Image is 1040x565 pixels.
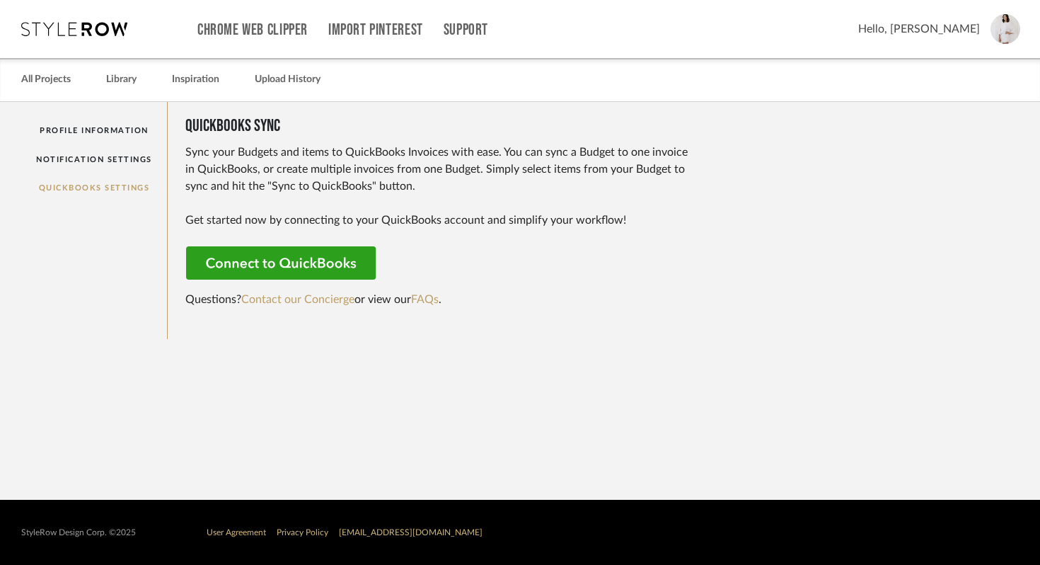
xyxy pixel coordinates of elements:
[339,528,483,537] a: [EMAIL_ADDRESS][DOMAIN_NAME]
[255,70,320,89] a: Upload History
[185,116,1003,137] h4: QuickBooks Sync
[444,24,488,36] a: Support
[207,528,266,537] a: User Agreement
[21,527,136,538] div: StyleRow Design Corp. ©2025
[277,528,328,537] a: Privacy Policy
[197,24,308,36] a: Chrome Web Clipper
[185,144,695,195] p: Sync your Budgets and items to QuickBooks Invoices with ease. You can sync a Budget to one invoic...
[990,14,1020,44] img: avatar
[21,116,167,145] a: Profile Information
[21,70,71,89] a: All Projects
[185,291,695,308] p: Questions? or view our .
[106,70,137,89] a: Library
[241,294,354,305] a: Contact our Concierge
[185,212,695,229] p: Get started now by connecting to your QuickBooks account and simplify your workflow!
[172,70,219,89] a: Inspiration
[411,294,439,305] a: FAQs
[858,21,980,38] span: Hello, [PERSON_NAME]
[21,145,167,174] a: Notification Settings
[328,24,423,36] a: Import Pinterest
